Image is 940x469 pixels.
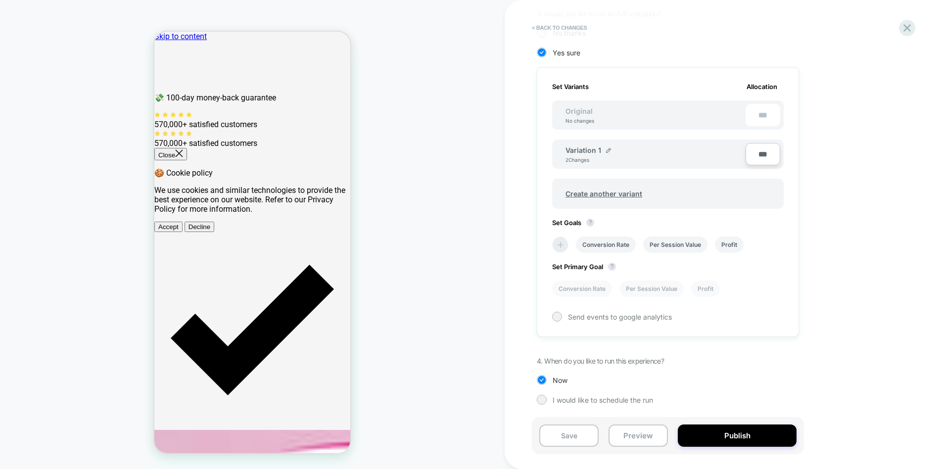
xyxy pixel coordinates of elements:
button: < Back to changes [527,20,592,36]
span: 4. When do you like to run this experience? [537,357,664,365]
li: Per Session Value [619,281,684,297]
span: Variation 1 [565,146,601,154]
li: Profit [715,236,744,253]
span: Close [4,120,21,127]
div: No changes [556,118,604,124]
span: Original [556,107,603,115]
img: edit [606,148,611,153]
button: Decline [30,190,60,200]
li: Profit [691,281,720,297]
span: Send events to google analytics [568,313,672,321]
span: I would like to schedule the run [553,396,653,404]
span: Set Primary Goal [552,263,621,271]
button: ? [608,263,616,271]
button: Preview [609,424,668,447]
span: Allocation [747,83,777,91]
button: ? [586,219,594,227]
div: 2 Changes [565,157,595,163]
li: Per Session Value [643,236,707,253]
li: Conversion Rate [552,281,612,297]
span: 3. Would you like to run an A/B validation? [537,9,660,18]
button: Save [539,424,599,447]
span: Now [553,376,567,384]
span: Yes sure [553,48,580,57]
li: Conversion Rate [576,236,636,253]
span: Create another variant [556,182,652,205]
span: Set Variants [552,83,589,91]
span: Set Goals [552,219,599,227]
button: Publish [678,424,797,447]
